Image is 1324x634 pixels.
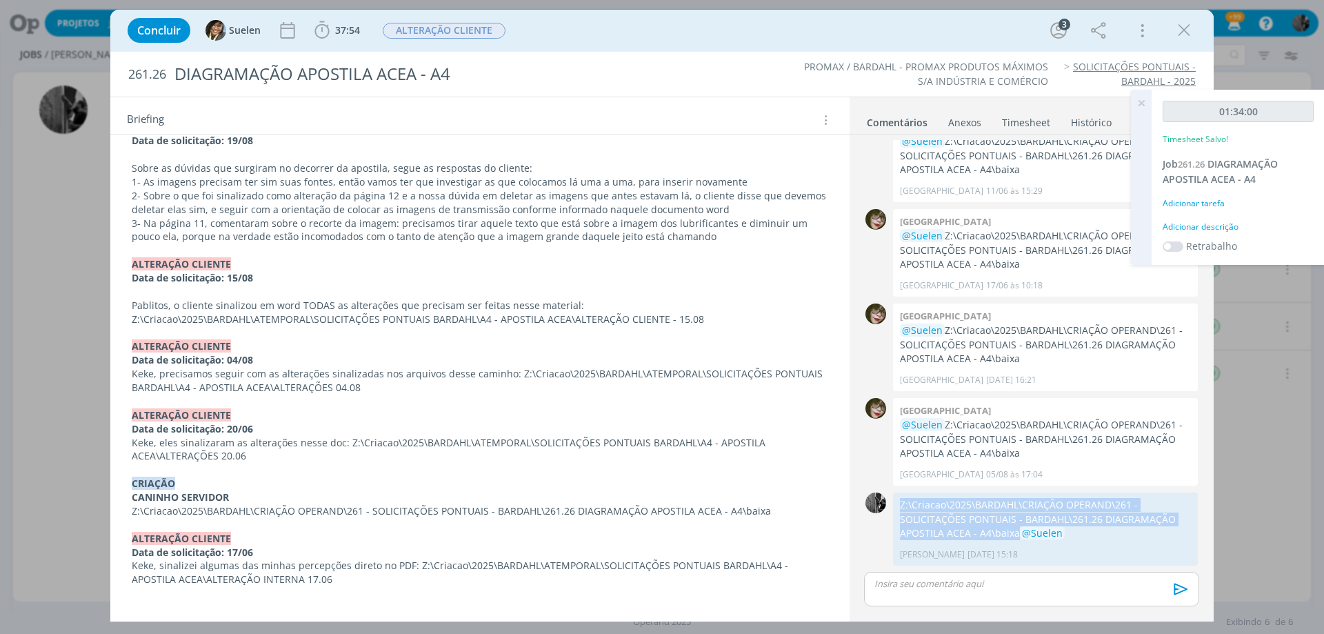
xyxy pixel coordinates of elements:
p: [GEOGRAPHIC_DATA] [900,185,983,197]
strong: Data de solicitação: 04/08 [132,353,253,366]
p: [PERSON_NAME] [900,548,965,561]
a: SOLICITAÇÕES PONTUAIS - BARDAHL - 2025 [1073,60,1196,87]
p: Sobre as dúvidas que surgiram no decorrer da apostila, segue as respostas do cliente: [132,161,828,175]
p: Z:\Criacao\2025\BARDAHL\CRIAÇÃO OPERAND\261 - SOLICITAÇÕES PONTUAIS - BARDAHL\261.26 DIAGRAMAÇÃO ... [900,418,1191,460]
p: Keke, precisamos seguir com as alterações sinalizadas nos arquivos desse caminho: Z:\Criacao\2025... [132,367,828,395]
label: Retrabalho [1186,239,1237,253]
span: 261.26 [128,67,166,82]
p: Keke, sinalizei algumas das minhas percepções direto no PDF: Z:\Criacao\2025\BARDAHL\ATEMPORAL\SO... [132,559,828,586]
div: Adicionar descrição [1163,221,1314,233]
div: Anexos [948,116,981,130]
p: Z:\Criacao\2025\BARDAHL\CRIAÇÃO OPERAND\261 - SOLICITAÇÕES PONTUAIS - BARDAHL\261.26 DIAGRAMAÇÃO ... [900,498,1191,540]
strong: ALTERAÇÃO CLIENTE [132,257,231,270]
p: Z:\Criacao\2025\BARDAHL\CRIAÇÃO OPERAND\261 - SOLICITAÇÕES PONTUAIS - BARDAHL\261.26 DIAGRAMAÇÃO ... [900,324,1191,366]
div: dialog [110,10,1214,622]
span: 11/06 às 15:29 [986,185,1043,197]
span: DIAGRAMAÇÃO APOSTILA ACEA - A4 [1163,157,1278,186]
strong: ALTERAÇÃO CLIENTE [132,408,231,422]
strong: ALTERAÇÃO CLIENTE [132,532,231,545]
strong: CANINHO SERVIDOR [132,491,229,504]
p: [GEOGRAPHIC_DATA] [900,374,983,386]
p: 1- As imagens precisam ter sim suas fontes, então vamos ter que investigar as que colocamos lá um... [132,175,828,189]
strong: CRIAÇÃO [132,477,175,490]
span: [DATE] 15:18 [967,548,1018,561]
p: Timesheet Salvo! [1163,133,1228,146]
img: K [865,209,886,230]
span: Briefing [127,111,164,129]
a: Timesheet [1001,110,1051,130]
strong: Data de solicitação: 15/08 [132,271,253,284]
a: PROMAX / BARDAHL - PROMAX PRODUTOS MÁXIMOS S/A INDÚSTRIA E COMÉRCIO [804,60,1048,87]
button: 37:54 [311,19,363,41]
button: ALTERAÇÃO CLIENTE [382,22,506,39]
b: [GEOGRAPHIC_DATA] [900,215,991,228]
p: Pablitos, o cliente sinalizou em word TODAS as alterações que precisam ser feitas nesse material:... [132,299,828,326]
b: [GEOGRAPHIC_DATA] [900,404,991,417]
span: @Suelen [902,229,943,242]
p: [GEOGRAPHIC_DATA] [900,468,983,481]
span: 05/08 às 17:04 [986,468,1043,481]
span: 17/06 às 10:18 [986,279,1043,292]
strong: ALTERAÇÃO CLIENTE [132,339,231,353]
span: 261.26 [1178,158,1205,170]
div: 3 [1059,19,1070,30]
span: @Suelen [902,324,943,337]
strong: Data de solicitação: 17/06 [132,546,253,559]
div: Adicionar tarefa [1163,197,1314,210]
img: S [205,20,226,41]
span: Suelen [229,26,261,35]
span: @Suelen [902,135,943,148]
button: 3 [1047,19,1070,41]
img: K [865,304,886,324]
img: P [865,493,886,513]
button: Concluir [128,18,190,43]
p: Z:\Criacao\2025\BARDAHL\CRIAÇÃO OPERAND\261 - SOLICITAÇÕES PONTUAIS - BARDAHL\261.26 DIAGRAMAÇÃO ... [900,135,1191,177]
span: @Suelen [1022,526,1063,539]
p: [GEOGRAPHIC_DATA] [900,279,983,292]
span: ALTERAÇÃO CLIENTE [383,23,505,39]
p: Z:\Criacao\2025\BARDAHL\CRIAÇÃO OPERAND\261 - SOLICITAÇÕES PONTUAIS - BARDAHL\261.26 DIAGRAMAÇÃO ... [900,229,1191,271]
span: Concluir [137,25,181,36]
img: K [865,398,886,419]
p: 2- Sobre o que foi sinalizado como alteração da página 12 e a nossa dúvida em deletar as imagens ... [132,189,828,217]
div: DIAGRAMAÇÃO APOSTILA ACEA - A4 [169,57,745,91]
strong: Data de solicitação: 19/08 [132,134,253,147]
a: Histórico [1070,110,1112,130]
p: 3- Na página 11, comentaram sobre o recorte da imagem: precisamos tirar aquele texto que está sob... [132,217,828,244]
span: [DATE] 16:21 [986,374,1036,386]
a: Job261.26DIAGRAMAÇÃO APOSTILA ACEA - A4 [1163,157,1278,186]
strong: Data de solicitação: 20/06 [132,422,253,435]
button: SSuelen [205,20,261,41]
span: 37:54 [335,23,360,37]
a: Comentários [866,110,928,130]
p: Keke, eles sinalizaram as alterações nesse doc: Z:\Criacao\2025\BARDAHL\ATEMPORAL\SOLICITAÇÕES PO... [132,436,828,464]
b: [GEOGRAPHIC_DATA] [900,310,991,322]
span: @Suelen [902,418,943,431]
p: Z:\Criacao\2025\BARDAHL\CRIAÇÃO OPERAND\261 - SOLICITAÇÕES PONTUAIS - BARDAHL\261.26 DIAGRAMAÇÃO ... [132,504,828,518]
